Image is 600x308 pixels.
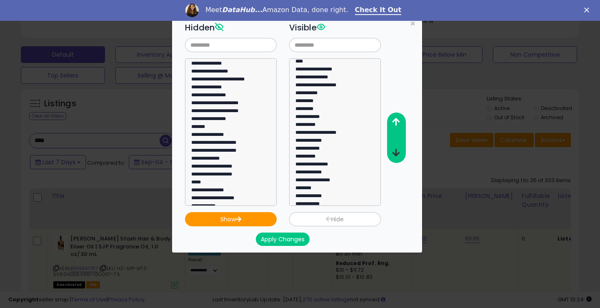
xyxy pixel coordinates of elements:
button: Hide [289,212,381,226]
h3: Visible [289,21,381,34]
span: × [410,18,415,30]
h3: Hidden [185,21,277,34]
img: Profile image for Georgie [185,4,199,17]
div: Meet Amazon Data, done right. [205,6,348,14]
i: DataHub... [222,6,262,14]
button: Show [185,212,277,226]
a: Check It Out [355,6,402,15]
div: Close [584,8,592,13]
button: Apply Changes [256,233,310,246]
